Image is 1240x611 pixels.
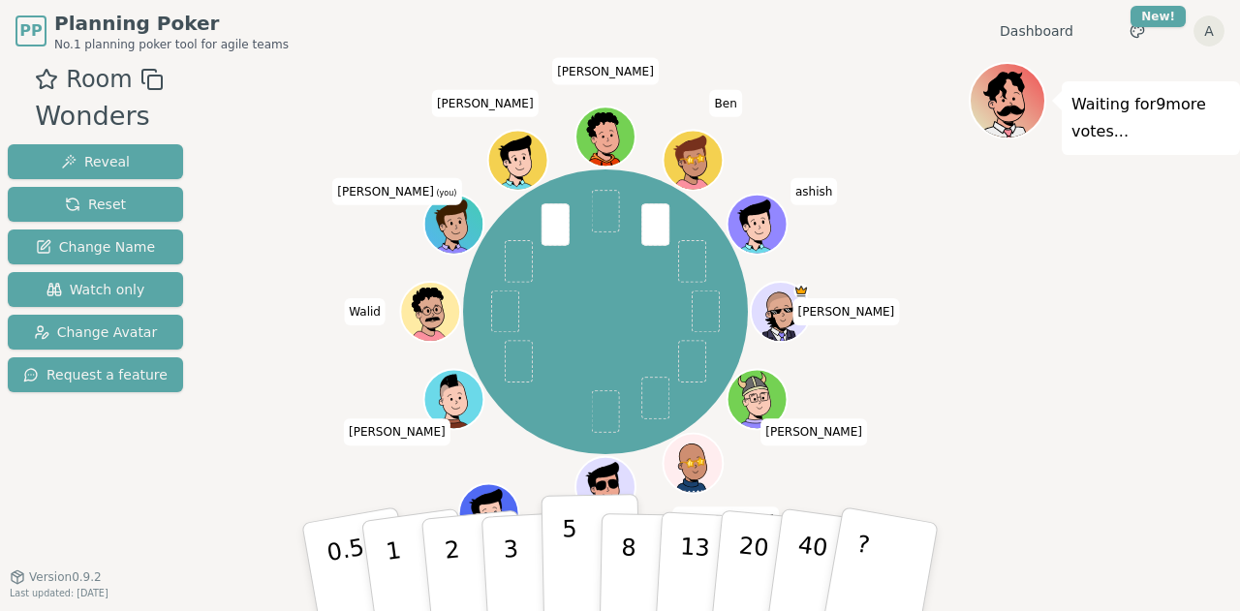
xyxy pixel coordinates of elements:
[8,272,183,307] button: Watch only
[344,298,386,325] span: Click to change your name
[34,322,158,342] span: Change Avatar
[8,144,183,179] button: Reveal
[1071,91,1230,145] p: Waiting for 9 more votes...
[672,506,779,534] span: Click to change your name
[61,152,130,171] span: Reveal
[8,357,183,392] button: Request a feature
[66,62,132,97] span: Room
[54,37,289,52] span: No.1 planning poker tool for agile teams
[552,57,659,84] span: Click to change your name
[434,189,457,198] span: (you)
[8,315,183,350] button: Change Avatar
[35,97,163,137] div: Wonders
[760,418,867,445] span: Click to change your name
[1000,21,1073,41] a: Dashboard
[19,19,42,43] span: PP
[10,569,102,585] button: Version0.9.2
[1131,6,1186,27] div: New!
[8,229,183,264] button: Change Name
[15,10,289,52] a: PPPlanning PokerNo.1 planning poker tool for agile teams
[36,237,155,257] span: Change Name
[332,178,461,205] span: Click to change your name
[425,197,481,253] button: Click to change your avatar
[23,365,168,384] span: Request a feature
[710,90,742,117] span: Click to change your name
[793,298,900,325] span: Click to change your name
[10,588,108,598] span: Last updated: [DATE]
[54,10,289,37] span: Planning Poker
[8,187,183,222] button: Reset
[344,418,450,445] span: Click to change your name
[65,195,126,214] span: Reset
[1120,14,1155,48] button: New!
[29,569,102,585] span: Version 0.9.2
[46,280,145,299] span: Watch only
[432,90,539,117] span: Click to change your name
[35,62,58,97] button: Add as favourite
[1193,15,1224,46] button: A
[793,284,808,298] span: Jay is the host
[790,178,837,205] span: Click to change your name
